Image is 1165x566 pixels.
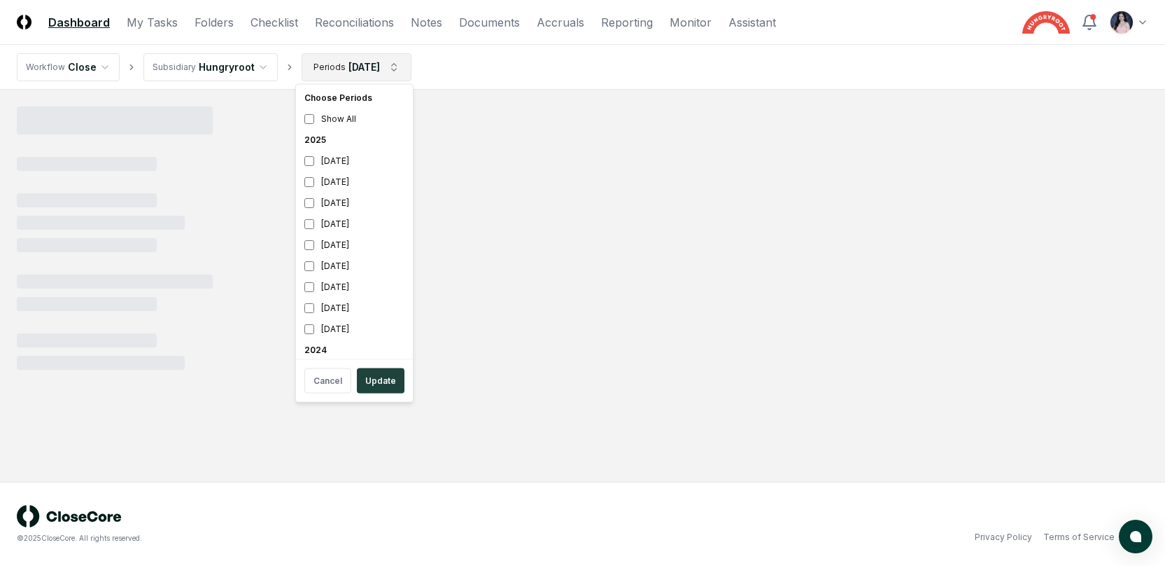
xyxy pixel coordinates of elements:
button: Cancel [304,368,351,394]
div: [DATE] [299,235,410,256]
div: Show All [299,109,410,130]
div: 2025 [299,130,410,151]
div: [DATE] [299,298,410,319]
div: [DATE] [299,151,410,172]
div: [DATE] [299,277,410,298]
div: [DATE] [299,256,410,277]
div: [DATE] [299,193,410,214]
div: [DATE] [299,214,410,235]
div: [DATE] [299,172,410,193]
div: [DATE] [299,319,410,340]
div: Choose Periods [299,88,410,109]
button: Update [357,368,404,394]
div: 2024 [299,340,410,361]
